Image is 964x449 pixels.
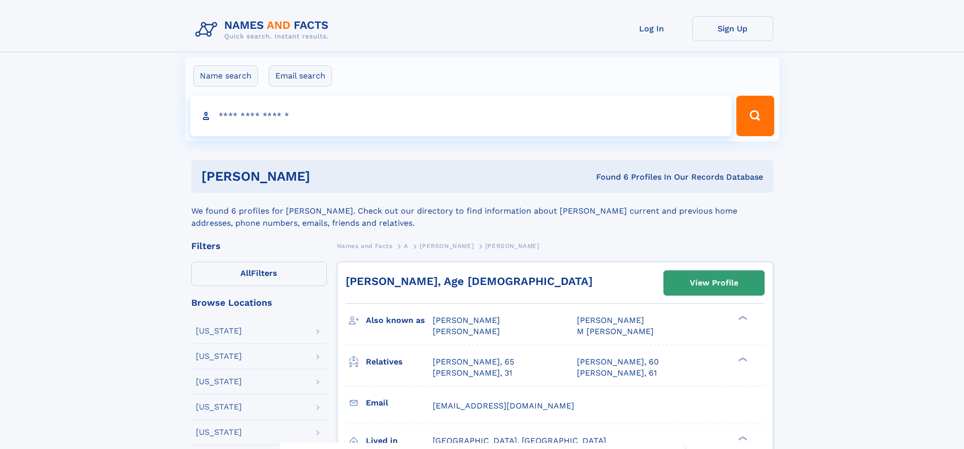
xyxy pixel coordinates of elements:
[736,315,748,321] div: ❯
[433,315,500,325] span: [PERSON_NAME]
[453,172,763,183] div: Found 6 Profiles In Our Records Database
[736,356,748,362] div: ❯
[420,239,474,252] a: [PERSON_NAME]
[366,353,433,371] h3: Relatives
[196,428,242,436] div: [US_STATE]
[433,401,574,411] span: [EMAIL_ADDRESS][DOMAIN_NAME]
[577,326,654,336] span: M [PERSON_NAME]
[433,368,512,379] a: [PERSON_NAME], 31
[240,268,251,278] span: All
[433,356,514,368] a: [PERSON_NAME], 65
[337,239,393,252] a: Names and Facts
[736,96,774,136] button: Search Button
[190,96,732,136] input: search input
[196,378,242,386] div: [US_STATE]
[346,275,593,288] a: [PERSON_NAME], Age [DEMOGRAPHIC_DATA]
[736,435,748,441] div: ❯
[404,239,408,252] a: A
[692,16,773,41] a: Sign Up
[269,65,332,87] label: Email search
[366,312,433,329] h3: Also known as
[191,16,337,44] img: Logo Names and Facts
[485,242,539,250] span: [PERSON_NAME]
[191,262,327,286] label: Filters
[196,403,242,411] div: [US_STATE]
[191,193,773,229] div: We found 6 profiles for [PERSON_NAME]. Check out our directory to find information about [PERSON_...
[196,352,242,360] div: [US_STATE]
[404,242,408,250] span: A
[577,368,657,379] a: [PERSON_NAME], 61
[196,327,242,335] div: [US_STATE]
[664,271,764,295] a: View Profile
[193,65,258,87] label: Name search
[577,356,659,368] a: [PERSON_NAME], 60
[433,326,500,336] span: [PERSON_NAME]
[191,241,327,251] div: Filters
[577,315,644,325] span: [PERSON_NAME]
[420,242,474,250] span: [PERSON_NAME]
[611,16,692,41] a: Log In
[433,436,606,445] span: [GEOGRAPHIC_DATA], [GEOGRAPHIC_DATA]
[191,298,327,307] div: Browse Locations
[690,271,738,295] div: View Profile
[366,394,433,412] h3: Email
[201,170,453,183] h1: [PERSON_NAME]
